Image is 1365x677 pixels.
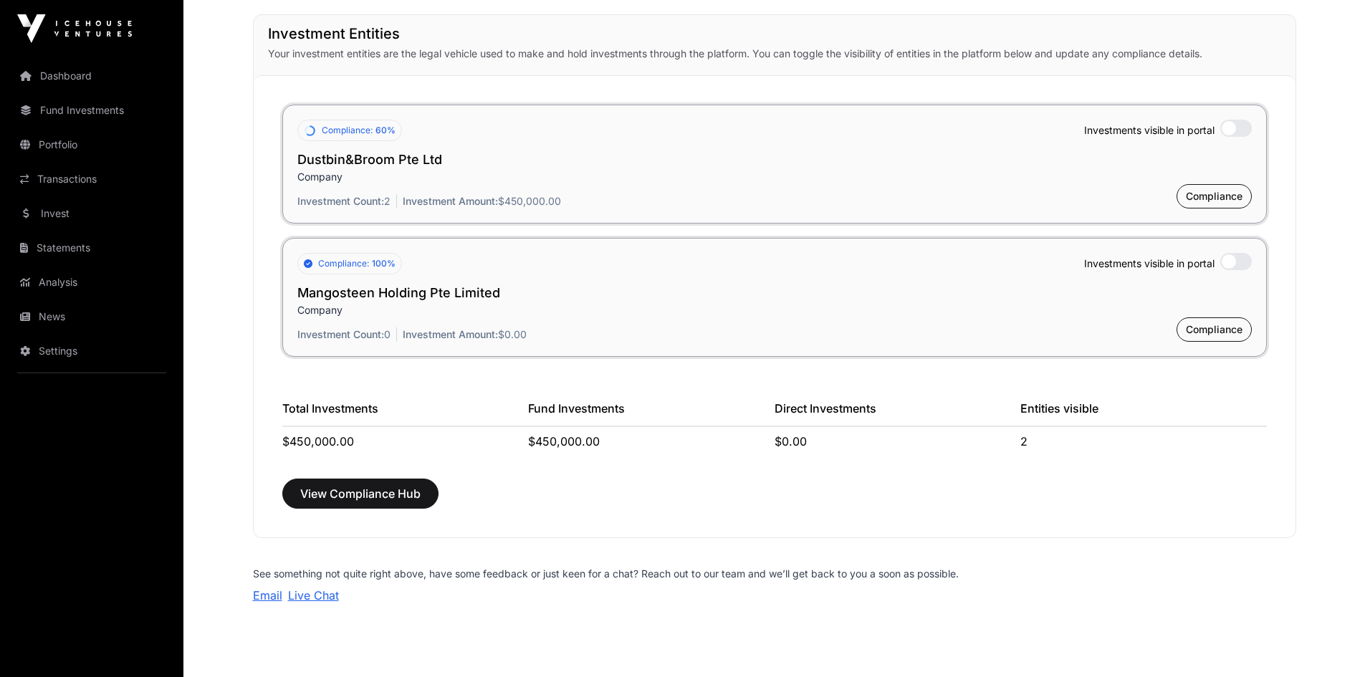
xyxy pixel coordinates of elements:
[403,195,498,207] span: Investment Amount:
[322,125,373,136] span: Compliance:
[297,328,384,340] span: Investment Count:
[297,303,1252,317] p: Company
[297,194,397,208] p: 2
[282,433,529,450] div: $450,000.00
[282,479,439,509] button: View Compliance Hub
[403,328,498,340] span: Investment Amount:
[297,283,1252,303] h2: Mangosteen Holding Pte Limited
[253,588,282,602] a: Email
[297,195,384,207] span: Investment Count:
[375,125,396,136] span: 60%
[372,258,396,269] span: 100%
[403,327,527,342] p: $0.00
[1186,189,1242,203] span: Compliance
[17,14,132,43] img: Icehouse Ventures Logo
[1177,326,1252,340] a: Compliance
[1177,193,1252,207] a: Compliance
[1084,123,1215,138] span: Investments visible in portal
[11,129,172,160] a: Portfolio
[1084,256,1215,271] span: Investments visible in portal
[282,493,439,507] a: View Compliance Hub
[297,150,1252,170] h2: Dustbin&Broom Pte Ltd
[268,24,1281,44] h1: Investment Entities
[1186,322,1242,337] span: Compliance
[1177,317,1252,342] button: Compliance
[1293,608,1365,677] iframe: Chat Widget
[11,301,172,332] a: News
[403,194,561,208] p: $450,000.00
[11,60,172,92] a: Dashboard
[11,335,172,367] a: Settings
[297,327,397,342] p: 0
[11,95,172,126] a: Fund Investments
[11,232,172,264] a: Statements
[1020,433,1267,450] div: 2
[528,433,775,450] div: $450,000.00
[253,567,1296,581] p: See something not quite right above, have some feedback or just keen for a chat? Reach out to our...
[300,485,421,502] span: View Compliance Hub
[282,400,529,427] div: Total Investments
[11,163,172,195] a: Transactions
[297,170,1252,184] p: Company
[288,588,339,602] a: Live Chat
[268,47,1281,61] p: Your investment entities are the legal vehicle used to make and hold investments through the plat...
[11,198,172,229] a: Invest
[775,433,1021,450] div: $0.00
[528,400,775,427] div: Fund Investments
[1177,184,1252,208] button: Compliance
[11,267,172,298] a: Analysis
[775,400,1021,427] div: Direct Investments
[1020,400,1267,427] div: Entities visible
[318,258,369,269] span: Compliance:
